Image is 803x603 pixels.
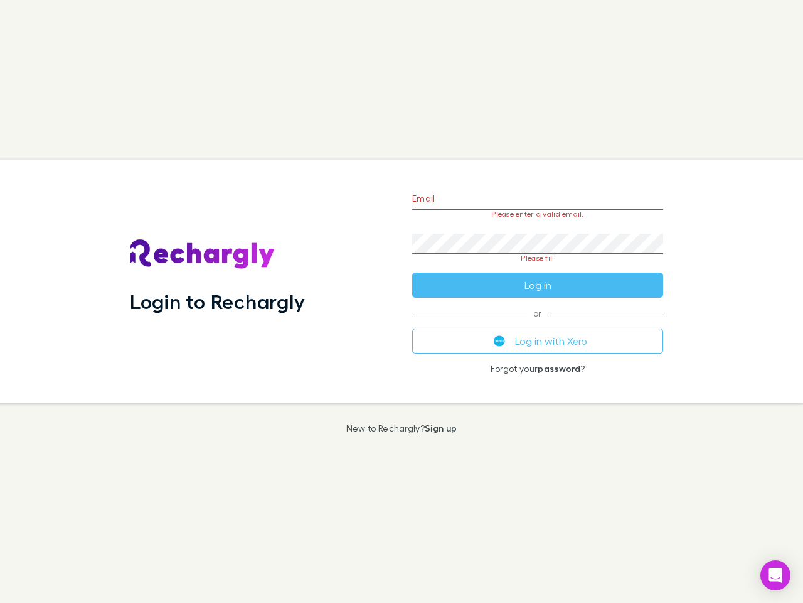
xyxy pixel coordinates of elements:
a: Sign up [425,423,457,433]
button: Log in [412,273,663,298]
p: Please enter a valid email. [412,210,663,219]
a: password [538,363,580,374]
div: Open Intercom Messenger [760,560,790,590]
h1: Login to Rechargly [130,290,305,313]
img: Xero's logo [494,335,505,347]
img: Rechargly's Logo [130,239,275,269]
p: Forgot your ? [412,364,663,374]
button: Log in with Xero [412,329,663,354]
p: New to Rechargly? [346,423,457,433]
p: Please fill [412,254,663,263]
